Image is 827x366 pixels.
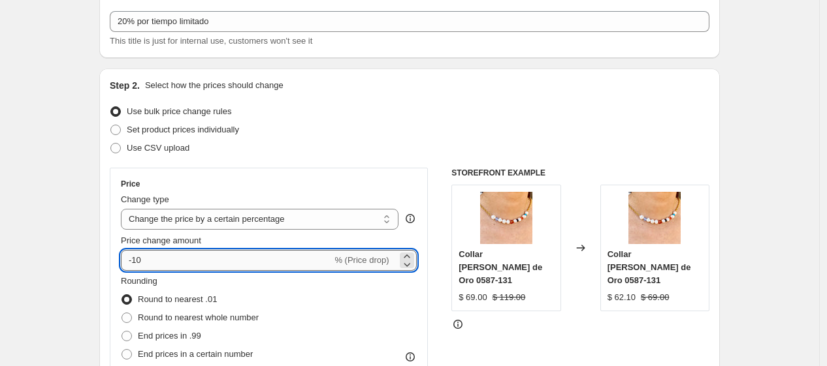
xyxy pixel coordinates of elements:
span: This title is just for internal use, customers won't see it [110,36,312,46]
strike: $ 69.00 [641,291,669,304]
h2: Step 2. [110,79,140,92]
span: Collar [PERSON_NAME] de Oro 0587-131 [459,249,542,285]
div: help [404,212,417,225]
span: End prices in a certain number [138,349,253,359]
span: Rounding [121,276,157,286]
strike: $ 119.00 [493,291,526,304]
span: End prices in .99 [138,331,201,341]
span: Use bulk price change rules [127,106,231,116]
span: Collar [PERSON_NAME] de Oro 0587-131 [608,249,691,285]
img: 3920744387_80x.jpg [628,192,681,244]
span: Use CSV upload [127,143,189,153]
span: Round to nearest whole number [138,313,259,322]
span: Price change amount [121,236,201,245]
span: Set product prices individually [127,125,239,134]
img: 3920744387_80x.jpg [480,192,532,244]
h3: Price [121,179,140,189]
h6: STOREFRONT EXAMPLE [451,168,709,178]
p: Select how the prices should change [145,79,284,92]
span: Round to nearest .01 [138,294,217,304]
span: % (Price drop) [334,255,389,265]
div: $ 62.10 [608,291,636,304]
input: 30% off holiday sale [110,11,709,32]
span: Change type [121,194,169,204]
input: -15 [121,250,332,271]
div: $ 69.00 [459,291,487,304]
